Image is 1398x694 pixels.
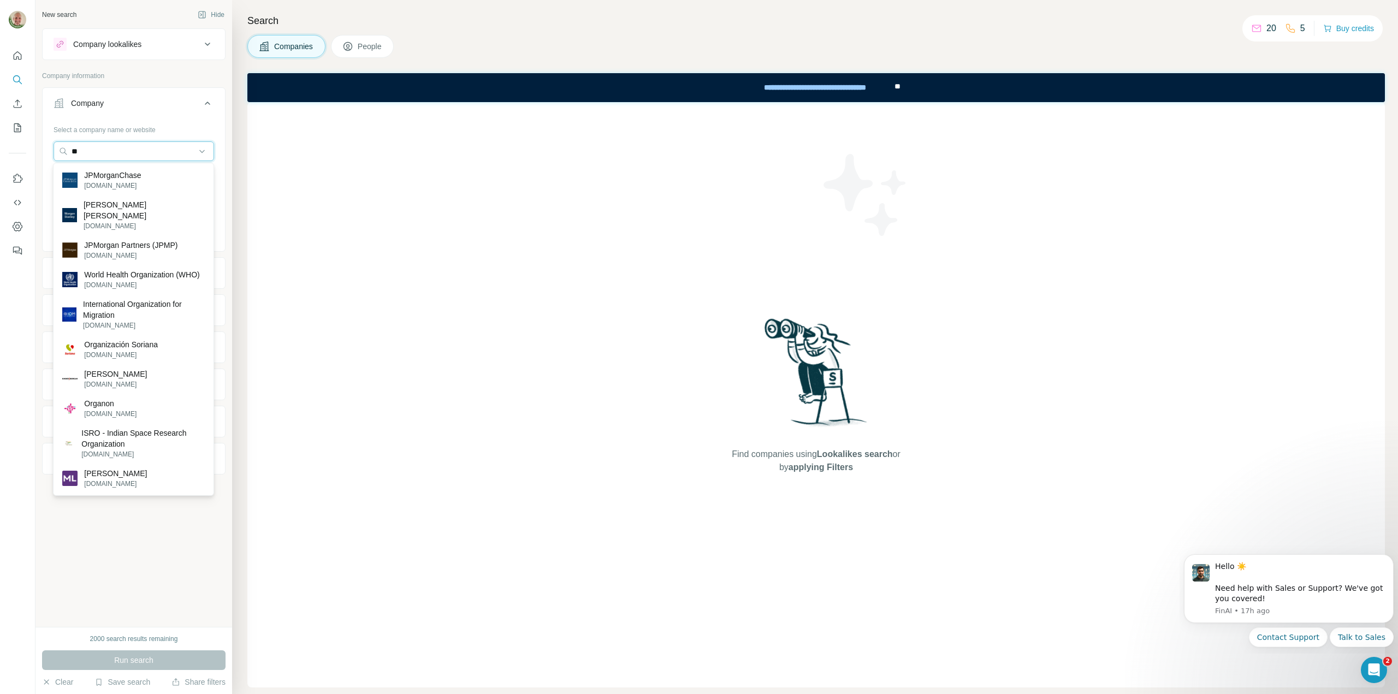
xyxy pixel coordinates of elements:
img: Organon [62,401,78,416]
p: World Health Organization (WHO) [84,269,199,280]
img: website_grey.svg [17,28,26,37]
p: [DOMAIN_NAME] [84,251,177,260]
img: tab_domain_overview_orange.svg [30,63,39,72]
iframe: Intercom notifications message [1180,545,1398,654]
p: [DOMAIN_NAME] [84,181,141,191]
img: Morgan Stanley [62,208,77,223]
p: [DOMAIN_NAME] [84,409,137,419]
button: Search [9,70,26,90]
p: ISRO - Indian Space Research Organization [81,428,205,449]
span: Lookalikes search [817,449,893,459]
img: Kinder Morgan [62,371,78,387]
button: Save search [94,677,150,687]
p: 5 [1300,22,1305,35]
p: [DOMAIN_NAME] [84,221,205,231]
p: [DOMAIN_NAME] [84,350,158,360]
p: [PERSON_NAME] [PERSON_NAME] [84,199,205,221]
button: Use Surfe on LinkedIn [9,169,26,188]
div: Domeinoverzicht [42,64,96,72]
button: Annual revenue ($) [43,334,225,360]
button: Company [43,90,225,121]
p: [DOMAIN_NAME] [84,280,199,290]
button: Keywords [43,446,225,472]
img: logo_orange.svg [17,17,26,26]
iframe: Intercom live chat [1361,657,1387,683]
p: 20 [1266,22,1276,35]
img: JPMorgan Partners (JPMP) [62,242,78,258]
img: JPMorganChase [62,173,78,188]
p: [DOMAIN_NAME] [83,321,205,330]
p: [DOMAIN_NAME] [84,379,147,389]
span: applying Filters [789,462,853,472]
img: Avatar [9,11,26,28]
button: Buy credits [1323,21,1374,36]
img: World Health Organization (WHO) [62,272,78,287]
p: Company information [42,71,226,81]
iframe: Banner [247,73,1385,102]
div: Select a company name or website [54,121,214,135]
p: JPMorgan Partners (JPMP) [84,240,177,251]
button: Enrich CSV [9,94,26,114]
p: JPMorganChase [84,170,141,181]
button: My lists [9,118,26,138]
img: tab_keywords_by_traffic_grey.svg [107,63,116,72]
p: [DOMAIN_NAME] [81,449,205,459]
div: New search [42,10,76,20]
span: Companies [274,41,314,52]
p: Organización Soriana [84,339,158,350]
span: People [358,41,383,52]
span: Find companies using or by [728,448,903,474]
button: Clear [42,677,73,687]
div: 2000 search results remaining [90,634,178,644]
img: International Organization for Migration [62,307,76,322]
div: Company [71,98,104,109]
div: v 4.0.25 [31,17,54,26]
button: Employees (size) [43,371,225,398]
img: Surfe Illustration - Stars [816,146,915,244]
p: [DOMAIN_NAME] [84,479,147,489]
p: International Organization for Migration [83,299,205,321]
p: [PERSON_NAME] [84,369,147,379]
button: Feedback [9,241,26,260]
button: Hide [190,7,232,23]
div: Domein: [DOMAIN_NAME] [28,28,120,37]
img: ISRO - Indian Space Research Organization [62,437,75,450]
h4: Search [247,13,1385,28]
div: Keywords op verkeer [119,64,187,72]
img: Surfe Illustration - Woman searching with binoculars [760,316,873,437]
button: HQ location [43,297,225,323]
p: Organon [84,398,137,409]
button: Company lookalikes [43,31,225,57]
button: Technologies [43,408,225,435]
img: Morgan Lewis [62,471,78,486]
button: Quick start [9,46,26,66]
button: Use Surfe API [9,193,26,212]
span: 2 [1383,657,1392,666]
button: Share filters [171,677,226,687]
p: [PERSON_NAME] [84,468,147,479]
img: Organización Soriana [62,342,78,357]
button: Industry [43,260,225,286]
div: Company lookalikes [73,39,141,50]
button: Dashboard [9,217,26,236]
